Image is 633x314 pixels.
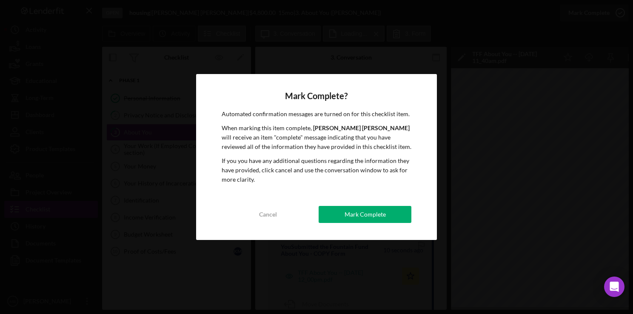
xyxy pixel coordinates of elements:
p: When marking this item complete, will receive an item "complete" message indicating that you have... [222,123,411,152]
button: Cancel [222,206,314,223]
div: Mark Complete [345,206,386,223]
p: Automated confirmation messages are turned on for this checklist item. [222,109,411,119]
p: If you you have any additional questions regarding the information they have provided, click canc... [222,156,411,185]
b: [PERSON_NAME] [PERSON_NAME] [313,124,410,131]
h4: Mark Complete? [222,91,411,101]
button: Mark Complete [319,206,411,223]
div: Open Intercom Messenger [604,277,624,297]
div: Cancel [259,206,277,223]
